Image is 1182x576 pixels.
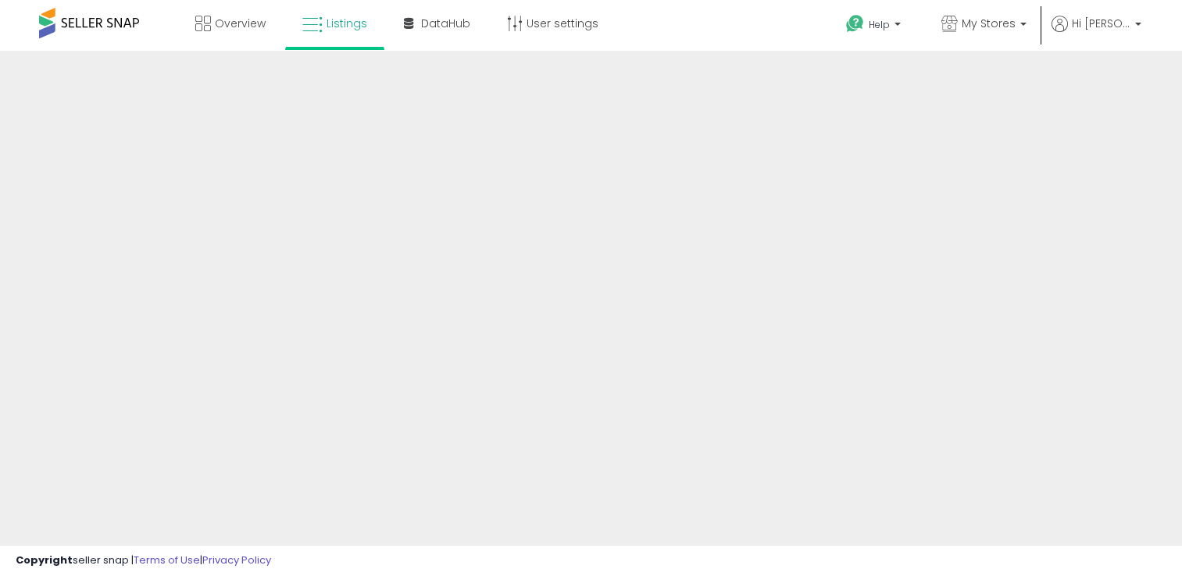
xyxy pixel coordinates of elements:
a: Privacy Policy [202,553,271,567]
span: Listings [327,16,367,31]
div: seller snap | | [16,553,271,568]
span: Hi [PERSON_NAME] [1072,16,1130,31]
span: Overview [215,16,266,31]
span: My Stores [962,16,1016,31]
a: Help [834,2,916,51]
strong: Copyright [16,553,73,567]
span: DataHub [421,16,470,31]
a: Hi [PERSON_NAME] [1052,16,1141,51]
span: Help [869,18,890,31]
a: Terms of Use [134,553,200,567]
i: Get Help [845,14,865,34]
